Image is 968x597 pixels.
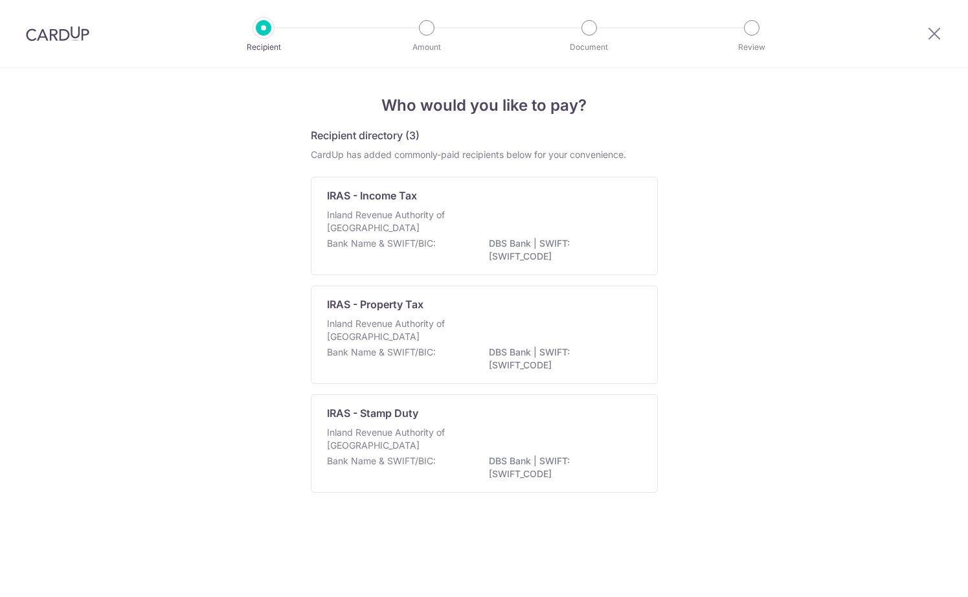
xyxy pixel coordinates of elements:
h5: Recipient directory (3) [311,128,420,143]
p: Inland Revenue Authority of [GEOGRAPHIC_DATA] [327,426,464,452]
p: IRAS - Property Tax [327,297,423,312]
p: DBS Bank | SWIFT: [SWIFT_CODE] [489,455,634,480]
iframe: Opens a widget where you can find more information [884,558,955,591]
img: CardUp [26,26,89,41]
p: Review [704,41,800,54]
p: DBS Bank | SWIFT: [SWIFT_CODE] [489,237,634,263]
h4: Who would you like to pay? [311,94,658,117]
p: IRAS - Income Tax [327,188,417,203]
p: Bank Name & SWIFT/BIC: [327,237,436,250]
p: Recipient [216,41,311,54]
p: Inland Revenue Authority of [GEOGRAPHIC_DATA] [327,317,464,343]
p: Bank Name & SWIFT/BIC: [327,455,436,467]
p: DBS Bank | SWIFT: [SWIFT_CODE] [489,346,634,372]
p: Amount [379,41,475,54]
div: CardUp has added commonly-paid recipients below for your convenience. [311,148,658,161]
p: Bank Name & SWIFT/BIC: [327,346,436,359]
p: Inland Revenue Authority of [GEOGRAPHIC_DATA] [327,208,464,234]
p: IRAS - Stamp Duty [327,405,418,421]
p: Document [541,41,637,54]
